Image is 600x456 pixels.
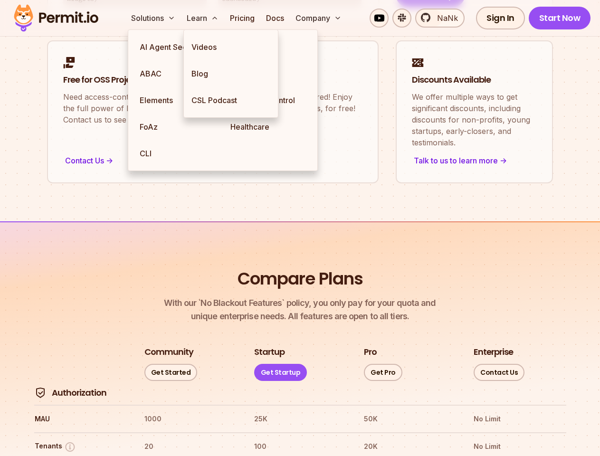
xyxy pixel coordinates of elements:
th: 100 [254,439,346,454]
h3: Pro [364,346,377,358]
a: AI Agent Security [132,34,223,60]
p: Need access-control for your open-source project? We got you covered! Enjoy the full power of Per... [63,91,362,125]
button: Tenants [35,441,76,453]
a: CLI [132,140,223,167]
a: Discounts AvailableWe offer multiple ways to get significant discounts, including discounts for n... [396,40,553,184]
a: Healthcare [223,114,314,140]
a: Docs [262,9,288,28]
h3: Startup [254,346,285,358]
th: 25K [254,411,346,427]
h3: Enterprise [474,346,513,358]
button: Solutions [127,9,179,28]
p: We offer multiple ways to get significant discounts, including discounts for non-profits, young s... [412,91,537,148]
a: Get Startup [254,364,307,381]
button: Company [292,9,345,28]
img: Authorization [35,387,46,399]
th: 50K [363,411,456,427]
h2: Compare Plans [238,267,363,291]
a: Contact Us [474,364,524,381]
div: Contact Us [63,154,362,167]
img: Permit logo [10,2,103,34]
h3: Community [144,346,193,358]
button: Learn [183,9,222,28]
a: FoAz [132,114,223,140]
div: Talk to us to learn more [412,154,537,167]
a: Free for OSS ProjectsNeed access-control for your open-source project? We got you covered! Enjoy ... [47,40,379,184]
a: Blog [184,60,278,87]
a: Get Started [144,364,198,381]
span: NaNk [431,12,458,24]
span: With our `No Blackout Features` policy, you only pay for your quota and [164,296,436,310]
a: Videos [184,34,278,60]
span: -> [106,155,113,166]
a: Sign In [476,7,525,29]
a: CSL Podcast [184,87,278,114]
span: -> [500,155,507,166]
a: Pricing [226,9,258,28]
th: No Limit [473,439,566,454]
a: Start Now [529,7,591,29]
h2: Free for OSS Projects [63,74,362,86]
h4: Authorization [52,387,106,399]
th: 1000 [144,411,237,427]
p: unique enterprise needs. All features are open to all tiers. [164,296,436,323]
th: No Limit [473,411,566,427]
th: 20 [144,439,237,454]
a: NaNk [415,9,465,28]
a: Elements [132,87,223,114]
th: 20K [363,439,456,454]
th: MAU [34,411,127,427]
a: Get Pro [364,364,402,381]
a: ABAC [132,60,223,87]
h2: Discounts Available [412,74,537,86]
